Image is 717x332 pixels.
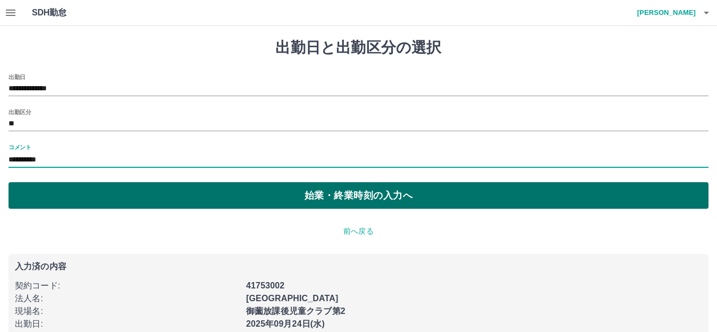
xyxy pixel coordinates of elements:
h1: 出勤日と出勤区分の選択 [9,39,708,57]
p: 出勤日 : [15,318,240,330]
p: 前へ戻る [9,226,708,237]
b: [GEOGRAPHIC_DATA] [246,294,339,303]
label: 出勤区分 [9,108,31,116]
p: 法人名 : [15,292,240,305]
button: 始業・終業時刻の入力へ [9,182,708,209]
b: 41753002 [246,281,284,290]
p: 契約コード : [15,279,240,292]
p: 現場名 : [15,305,240,318]
label: 出勤日 [9,73,26,81]
p: 入力済の内容 [15,262,702,271]
label: コメント [9,143,31,151]
b: 御薗放課後児童クラブ第2 [246,307,345,316]
b: 2025年09月24日(水) [246,319,325,328]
